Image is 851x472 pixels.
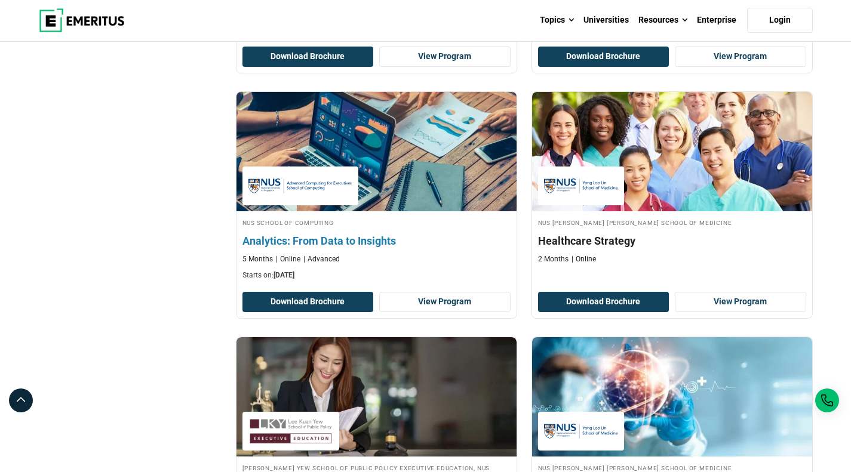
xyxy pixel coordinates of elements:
[276,254,300,264] p: Online
[248,418,333,445] img: Lee Kuan Yew School of Public Policy Executive Education, NUS
[274,271,294,279] span: [DATE]
[242,270,511,280] p: Starts on:
[572,254,596,264] p: Online
[544,172,618,199] img: NUS Yong Loo Lin School of Medicine
[248,172,352,199] img: NUS School of Computing
[538,217,806,227] h4: NUS [PERSON_NAME] [PERSON_NAME] School of Medicine
[538,47,669,67] button: Download Brochure
[675,292,806,312] a: View Program
[675,47,806,67] a: View Program
[532,92,812,270] a: Strategy and Innovation Course by NUS Yong Loo Lin School of Medicine - NUS Yong Loo Lin School o...
[303,254,340,264] p: Advanced
[242,254,273,264] p: 5 Months
[379,47,511,67] a: View Program
[242,217,511,227] h4: NUS School of Computing
[544,418,618,445] img: NUS Yong Loo Lin School of Medicine
[379,292,511,312] a: View Program
[242,233,511,248] h4: Analytics: From Data to Insights
[747,8,813,33] a: Login
[532,337,812,456] img: AI for Healthcare | Online Healthcare Course
[236,337,517,456] img: Public Policy with AI | Online Strategy and Innovation Course
[532,92,812,211] img: Healthcare Strategy | Online Strategy and Innovation Course
[538,292,669,312] button: Download Brochure
[538,254,569,264] p: 2 Months
[242,292,374,312] button: Download Brochure
[236,92,517,286] a: Data Science and Analytics Course by NUS School of Computing - September 30, 2025 NUS School of C...
[538,233,806,248] h4: Healthcare Strategy
[242,47,374,67] button: Download Brochure
[222,86,530,217] img: Analytics: From Data to Insights | Online Data Science and Analytics Course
